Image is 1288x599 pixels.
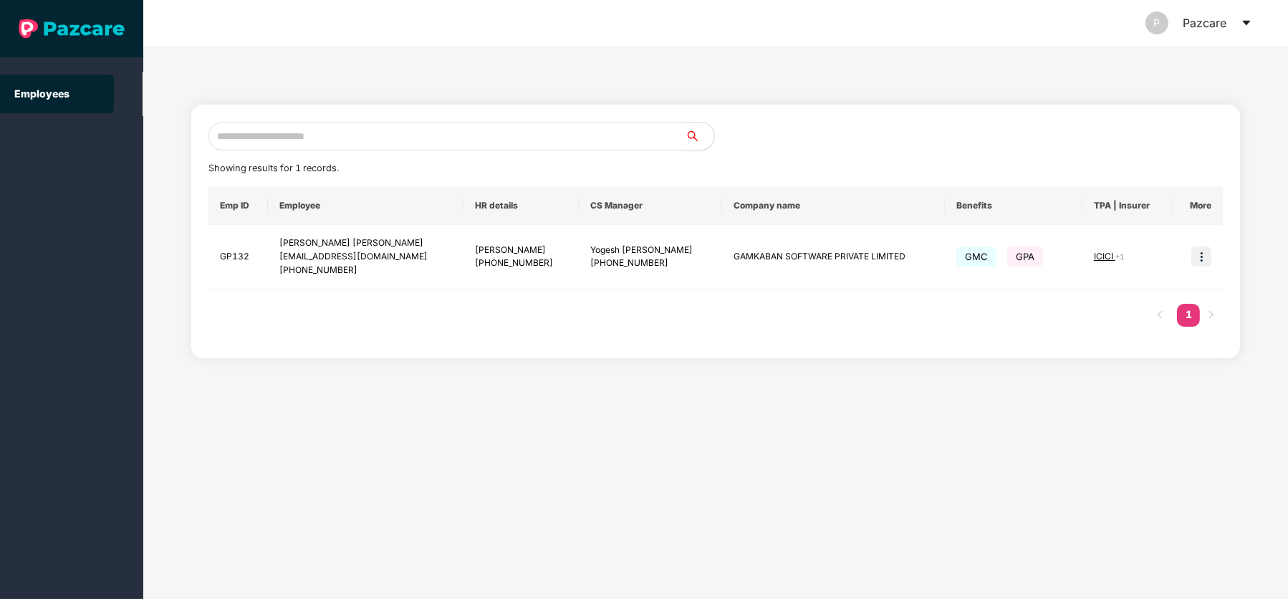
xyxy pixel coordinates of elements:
li: 1 [1177,304,1200,327]
li: Previous Page [1148,304,1171,327]
td: GP132 [208,225,268,289]
th: Company name [722,186,945,225]
div: [PHONE_NUMBER] [590,257,711,270]
th: CS Manager [579,186,722,225]
button: right [1200,304,1223,327]
div: Yogesh [PERSON_NAME] [590,244,711,257]
span: caret-down [1241,17,1252,29]
div: [PERSON_NAME] [475,244,567,257]
div: [PHONE_NUMBER] [279,264,452,277]
th: Employee [268,186,463,225]
div: [EMAIL_ADDRESS][DOMAIN_NAME] [279,250,452,264]
div: [PERSON_NAME] [PERSON_NAME] [279,236,452,250]
button: search [685,122,715,150]
span: ICICI [1094,251,1115,262]
th: HR details [463,186,579,225]
a: Employees [14,87,69,100]
span: GPA [1007,246,1043,267]
div: [PHONE_NUMBER] [475,257,567,270]
th: Benefits [945,186,1082,225]
th: More [1173,186,1224,225]
li: Next Page [1200,304,1223,327]
button: left [1148,304,1171,327]
td: GAMKABAN SOFTWARE PRIVATE LIMITED [722,225,945,289]
th: Emp ID [208,186,268,225]
span: GMC [956,246,996,267]
img: icon [1191,246,1211,267]
span: search [685,130,714,142]
a: 1 [1177,304,1200,325]
span: + 1 [1115,252,1124,261]
span: Showing results for 1 records. [208,163,339,173]
span: right [1207,310,1216,319]
span: P [1154,11,1160,34]
th: TPA | Insurer [1082,186,1173,225]
span: left [1155,310,1164,319]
